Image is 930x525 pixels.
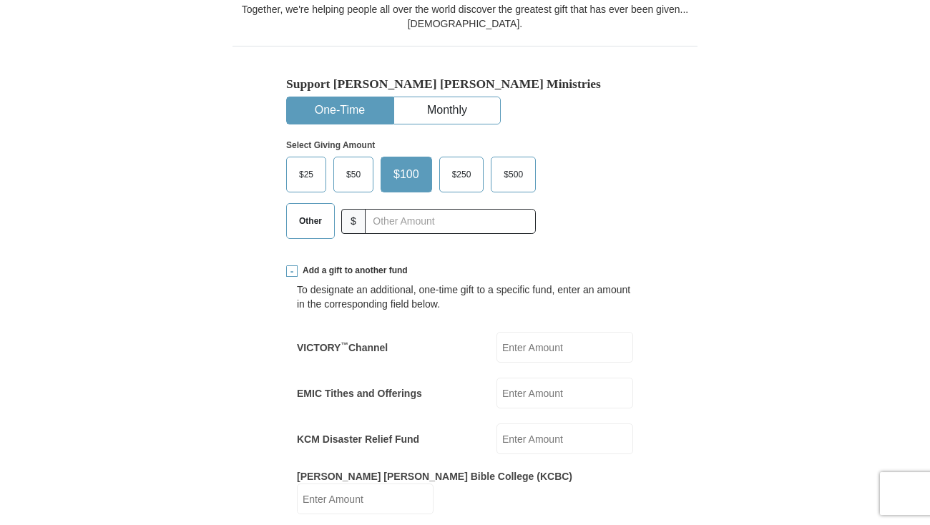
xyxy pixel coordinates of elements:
[496,332,633,363] input: Enter Amount
[341,209,366,234] span: $
[394,97,500,124] button: Monthly
[297,432,419,446] label: KCM Disaster Relief Fund
[298,265,408,277] span: Add a gift to another fund
[297,340,388,355] label: VICTORY Channel
[297,283,633,311] div: To designate an additional, one-time gift to a specific fund, enter an amount in the correspondin...
[339,164,368,185] span: $50
[365,209,536,234] input: Other Amount
[292,164,320,185] span: $25
[287,97,393,124] button: One-Time
[445,164,479,185] span: $250
[496,164,530,185] span: $500
[286,77,644,92] h5: Support [PERSON_NAME] [PERSON_NAME] Ministries
[286,140,375,150] strong: Select Giving Amount
[297,484,434,514] input: Enter Amount
[297,386,422,401] label: EMIC Tithes and Offerings
[386,164,426,185] span: $100
[341,340,348,349] sup: ™
[496,378,633,408] input: Enter Amount
[297,469,572,484] label: [PERSON_NAME] [PERSON_NAME] Bible College (KCBC)
[232,2,697,31] div: Together, we're helping people all over the world discover the greatest gift that has ever been g...
[496,423,633,454] input: Enter Amount
[292,210,329,232] span: Other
